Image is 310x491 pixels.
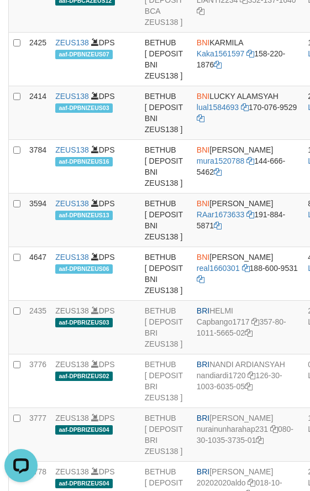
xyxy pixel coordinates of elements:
a: RAar1673633 [197,210,244,219]
td: [PERSON_NAME] 144-666-5462 [192,140,303,194]
td: BETHUB [ DEPOSIT BRI ZEUS138 ] [140,301,192,354]
span: BNI [197,253,209,262]
td: DPS [51,33,140,86]
a: ZEUS138 [55,414,89,422]
td: 3776 [25,354,51,408]
td: 2425 [25,33,51,86]
span: BNI [197,92,209,101]
td: [PERSON_NAME] 188-600-9531 [192,247,303,301]
td: DPS [51,247,140,301]
span: BRI [197,306,209,315]
td: 2414 [25,86,51,140]
td: 2435 [25,301,51,354]
td: DPS [51,301,140,354]
span: BNI [197,199,209,208]
a: nurainunharahap231 [197,425,268,433]
td: HELMI 357-80-1011-5665-02 [192,301,303,354]
a: Copy 126301003603505 to clipboard [245,382,253,391]
a: Copy 20202020aldo to clipboard [248,478,255,487]
td: 3784 [25,140,51,194]
td: BETHUB [ DEPOSIT BNI ZEUS138 ] [140,140,192,194]
td: BETHUB [ DEPOSIT BRI ZEUS138 ] [140,408,192,462]
span: BNI [197,38,209,47]
a: Copy mura1520788 to clipboard [246,156,254,165]
td: BETHUB [ DEPOSIT BNI ZEUS138 ] [140,33,192,86]
a: ZEUS138 [55,306,89,315]
td: 3777 [25,408,51,462]
td: 3594 [25,194,51,247]
a: ZEUS138 [55,145,89,154]
a: Copy 080301035373501 to clipboard [256,436,264,445]
a: Copy 1446665462 to clipboard [214,168,222,176]
td: LUCKY ALAMSYAH 170-076-9529 [192,86,303,140]
td: DPS [51,354,140,408]
span: aaf-DPBNIZEUS07 [55,50,113,59]
a: ZEUS138 [55,38,89,47]
button: Open LiveChat chat widget [4,4,38,38]
td: [PERSON_NAME] 191-884-5871 [192,194,303,247]
td: NANDI ARDIANSYAH 126-30-1003-6035-05 [192,354,303,408]
span: aaf-DPBRIZEUS03 [55,318,113,327]
a: ZEUS138 [55,360,89,369]
span: aaf-DPBNIZEUS03 [55,103,113,113]
a: Copy 1886009531 to clipboard [197,275,204,284]
a: real1660301 [197,264,240,273]
td: DPS [51,86,140,140]
td: BETHUB [ DEPOSIT BNI ZEUS138 ] [140,194,192,247]
td: [PERSON_NAME] 080-30-1035-3735-01 [192,408,303,462]
a: Copy RAar1673633 to clipboard [246,210,254,219]
span: BRI [197,467,209,476]
td: DPS [51,140,140,194]
td: BETHUB [ DEPOSIT BNI ZEUS138 ] [140,247,192,301]
span: aaf-DPBNIZEUS13 [55,211,113,220]
span: BRI [197,360,209,369]
a: ZEUS138 [55,253,89,262]
td: BETHUB [ DEPOSIT BRI ZEUS138 ] [140,354,192,408]
a: Copy nurainunharahap231 to clipboard [270,425,278,433]
a: Copy 1700769529 to clipboard [197,114,204,123]
td: DPS [51,408,140,462]
a: Kaka1561597 [197,49,244,58]
a: Copy nandiardi1720 to clipboard [248,371,255,380]
span: aaf-DPBRIZEUS02 [55,372,113,381]
a: mura1520788 [197,156,244,165]
a: 20202020aldo [197,478,246,487]
a: Copy Kaka1561597 to clipboard [246,49,254,58]
a: Copy 3521371640 to clipboard [197,7,204,15]
a: Copy 1918845871 to clipboard [214,221,222,230]
span: aaf-DPBRIZEUS04 [55,479,113,488]
a: ZEUS138 [55,92,89,101]
td: KARMILA 158-220-1876 [192,33,303,86]
td: DPS [51,194,140,247]
span: BNI [197,145,209,154]
span: aaf-DPBRIZEUS04 [55,425,113,435]
a: Capbango1717 [197,317,250,326]
a: Copy real1660301 to clipboard [242,264,250,273]
a: ZEUS138 [55,467,89,476]
a: Copy 357801011566502 to clipboard [245,328,253,337]
a: lual1584693 [197,103,239,112]
span: aaf-DPBNIZEUS06 [55,264,113,274]
td: 4647 [25,247,51,301]
span: aaf-DPBNIZEUS16 [55,157,113,166]
a: ZEUS138 [55,199,89,208]
td: BETHUB [ DEPOSIT BNI ZEUS138 ] [140,86,192,140]
a: Copy lual1584693 to clipboard [241,103,249,112]
a: nandiardi1720 [197,371,246,380]
a: Copy Capbango1717 to clipboard [251,317,259,326]
a: Copy 1582201876 to clipboard [214,60,222,69]
span: BRI [197,414,209,422]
